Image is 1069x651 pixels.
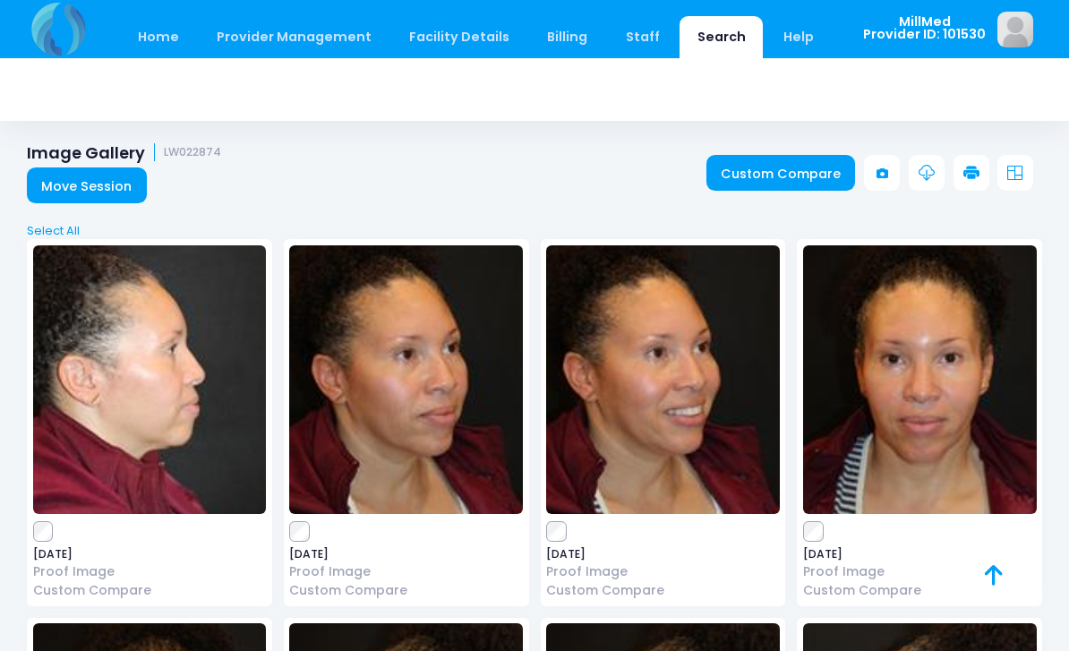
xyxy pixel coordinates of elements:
[164,146,221,159] small: LW022874
[21,222,1048,240] a: Select All
[803,581,1037,600] a: Custom Compare
[289,245,523,514] img: image
[546,245,780,514] img: image
[608,16,677,58] a: Staff
[546,581,780,600] a: Custom Compare
[289,581,523,600] a: Custom Compare
[546,549,780,560] span: [DATE]
[530,16,605,58] a: Billing
[27,143,221,162] h1: Image Gallery
[803,245,1037,514] img: image
[680,16,763,58] a: Search
[33,581,267,600] a: Custom Compare
[863,15,986,41] span: MillMed Provider ID: 101530
[546,562,780,581] a: Proof Image
[289,562,523,581] a: Proof Image
[33,549,267,560] span: [DATE]
[766,16,832,58] a: Help
[803,562,1037,581] a: Proof Image
[803,549,1037,560] span: [DATE]
[392,16,527,58] a: Facility Details
[120,16,196,58] a: Home
[199,16,389,58] a: Provider Management
[706,155,856,191] a: Custom Compare
[289,549,523,560] span: [DATE]
[33,245,267,514] img: image
[33,562,267,581] a: Proof Image
[997,12,1033,47] img: image
[27,167,147,203] a: Move Session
